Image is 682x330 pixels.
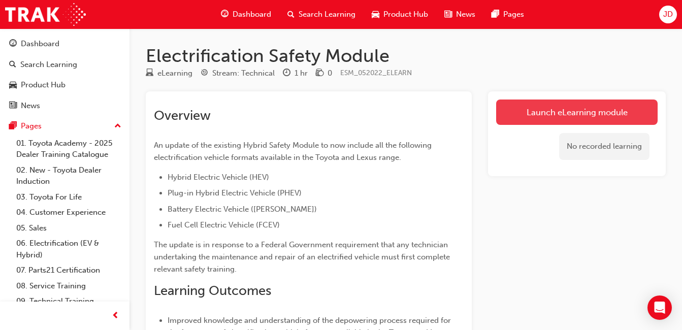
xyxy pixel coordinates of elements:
[5,3,86,26] img: Trak
[436,4,483,25] a: news-iconNews
[4,35,125,53] a: Dashboard
[299,9,355,20] span: Search Learning
[21,120,42,132] div: Pages
[316,67,332,80] div: Price
[213,4,279,25] a: guage-iconDashboard
[168,188,302,197] span: Plug-in Hybrid Electric Vehicle (PHEV)
[503,9,524,20] span: Pages
[287,8,295,21] span: search-icon
[9,81,17,90] span: car-icon
[146,67,192,80] div: Type
[168,205,317,214] span: Battery Electric Vehicle ([PERSON_NAME])
[496,100,658,125] a: Launch eLearning module
[112,310,119,322] span: prev-icon
[221,8,229,21] span: guage-icon
[9,60,16,70] span: search-icon
[372,8,379,21] span: car-icon
[201,67,275,80] div: Stream
[9,102,17,111] span: news-icon
[4,96,125,115] a: News
[154,283,271,299] span: Learning Outcomes
[483,4,532,25] a: pages-iconPages
[4,117,125,136] button: Pages
[21,100,40,112] div: News
[659,6,677,23] button: JD
[168,173,269,182] span: Hybrid Electric Vehicle (HEV)
[12,262,125,278] a: 07. Parts21 Certification
[12,205,125,220] a: 04. Customer Experience
[114,120,121,133] span: up-icon
[233,9,271,20] span: Dashboard
[559,133,649,160] div: No recorded learning
[295,68,308,79] div: 1 hr
[12,293,125,309] a: 09. Technical Training
[21,38,59,50] div: Dashboard
[492,8,499,21] span: pages-icon
[12,220,125,236] a: 05. Sales
[146,45,666,67] h1: Electrification Safety Module
[4,32,125,117] button: DashboardSearch LearningProduct HubNews
[212,68,275,79] div: Stream: Technical
[279,4,364,25] a: search-iconSearch Learning
[168,220,280,229] span: Fuel Cell Electric Vehicle (FCEV)
[444,8,452,21] span: news-icon
[383,9,428,20] span: Product Hub
[12,162,125,189] a: 02. New - Toyota Dealer Induction
[12,136,125,162] a: 01. Toyota Academy - 2025 Dealer Training Catalogue
[4,76,125,94] a: Product Hub
[154,141,434,162] span: An update of the existing Hybrid Safety Module to now include all the following electrification v...
[9,40,17,49] span: guage-icon
[4,55,125,74] a: Search Learning
[12,236,125,262] a: 06. Electrification (EV & Hybrid)
[154,108,211,123] span: Overview
[12,278,125,294] a: 08. Service Training
[328,68,332,79] div: 0
[201,69,208,78] span: target-icon
[9,122,17,131] span: pages-icon
[340,69,412,77] span: Learning resource code
[20,59,77,71] div: Search Learning
[21,79,66,91] div: Product Hub
[647,295,672,320] div: Open Intercom Messenger
[456,9,475,20] span: News
[12,189,125,205] a: 03. Toyota For Life
[364,4,436,25] a: car-iconProduct Hub
[316,69,323,78] span: money-icon
[154,240,452,274] span: The update is in response to a Federal Government requirement that any technician undertaking the...
[146,69,153,78] span: learningResourceType_ELEARNING-icon
[283,67,308,80] div: Duration
[663,9,673,20] span: JD
[157,68,192,79] div: eLearning
[283,69,290,78] span: clock-icon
